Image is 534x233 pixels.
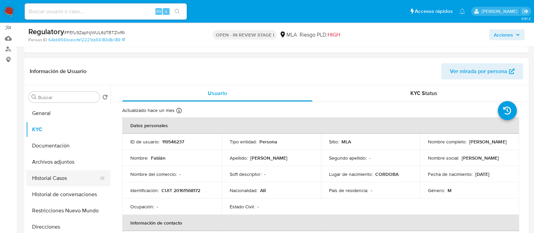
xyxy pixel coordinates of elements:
b: Regulatory [28,26,64,37]
p: - [371,187,372,193]
p: Persona [259,139,277,145]
p: - [369,155,371,161]
span: 3.161.2 [521,16,531,21]
button: Documentación [26,138,110,154]
p: [PERSON_NAME] [469,139,506,145]
p: Lugar de nacimiento : [329,171,373,177]
p: Fecha de nacimiento : [428,171,473,177]
p: CUIT 20161568172 [161,187,200,193]
p: Apellido : [230,155,248,161]
span: HIGH [327,31,340,39]
button: search-icon [170,7,184,16]
p: Nombre completo : [428,139,466,145]
p: Ocupación : [130,204,154,210]
button: Acciones [489,29,525,40]
button: Ver mirada por persona [441,63,523,79]
span: Alt [156,8,161,15]
p: OPEN - IN REVIEW STAGE I [213,30,277,40]
input: Buscar [38,94,97,100]
b: Person ID [28,37,47,43]
button: Buscar [31,94,37,100]
p: leandro.caroprese@mercadolibre.com [481,8,519,15]
p: [PERSON_NAME] [250,155,287,161]
p: Soft descriptor : [230,171,261,177]
button: General [26,105,110,121]
p: Nombre : [130,155,148,161]
p: M [448,187,452,193]
button: Volver al orden por defecto [102,94,108,102]
p: ID de usuario : [130,139,159,145]
span: Ver mirada por persona [450,63,507,79]
a: Salir [522,8,529,15]
p: [PERSON_NAME] [462,155,499,161]
div: MLA [279,31,297,39]
p: 119546237 [162,139,184,145]
p: - [179,171,181,177]
th: Datos personales [122,117,519,134]
span: Usuario [208,89,227,97]
input: Buscar usuario o caso... [25,7,187,16]
p: Nombre del comercio : [130,171,177,177]
span: KYC Status [410,89,437,97]
span: Accesos rápidos [415,8,453,15]
p: Actualizado hace un mes [122,107,175,114]
span: s [165,8,167,15]
button: Archivos adjuntos [26,154,110,170]
p: MLA [341,139,351,145]
p: Segundo apellido : [329,155,366,161]
p: - [264,171,265,177]
p: Tipo entidad : [230,139,257,145]
p: Género : [428,187,445,193]
span: Riesgo PLD: [299,31,340,39]
p: Nacionalidad : [230,187,257,193]
p: País de residencia : [329,187,368,193]
p: Nombre social : [428,155,459,161]
p: Sitio : [329,139,339,145]
span: Acciones [494,29,513,40]
button: Restricciones Nuevo Mundo [26,203,110,219]
h1: Información de Usuario [30,68,86,75]
span: # FEfu9ZapNjWUL6zTBTZixRIi [64,29,125,36]
p: Identificación : [130,187,159,193]
p: [DATE] [475,171,489,177]
p: Fabián [151,155,166,161]
a: 64bb956bceccfe12221bb56183d8c189 [48,37,125,43]
p: - [157,204,158,210]
button: Historial de conversaciones [26,186,110,203]
p: AR [260,187,266,193]
button: Historial Casos [26,170,105,186]
button: KYC [26,121,110,138]
p: - [257,204,259,210]
a: Notificaciones [459,8,465,14]
th: Información de contacto [122,215,519,231]
p: Estado Civil : [230,204,255,210]
p: CORDOBA [375,171,399,177]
